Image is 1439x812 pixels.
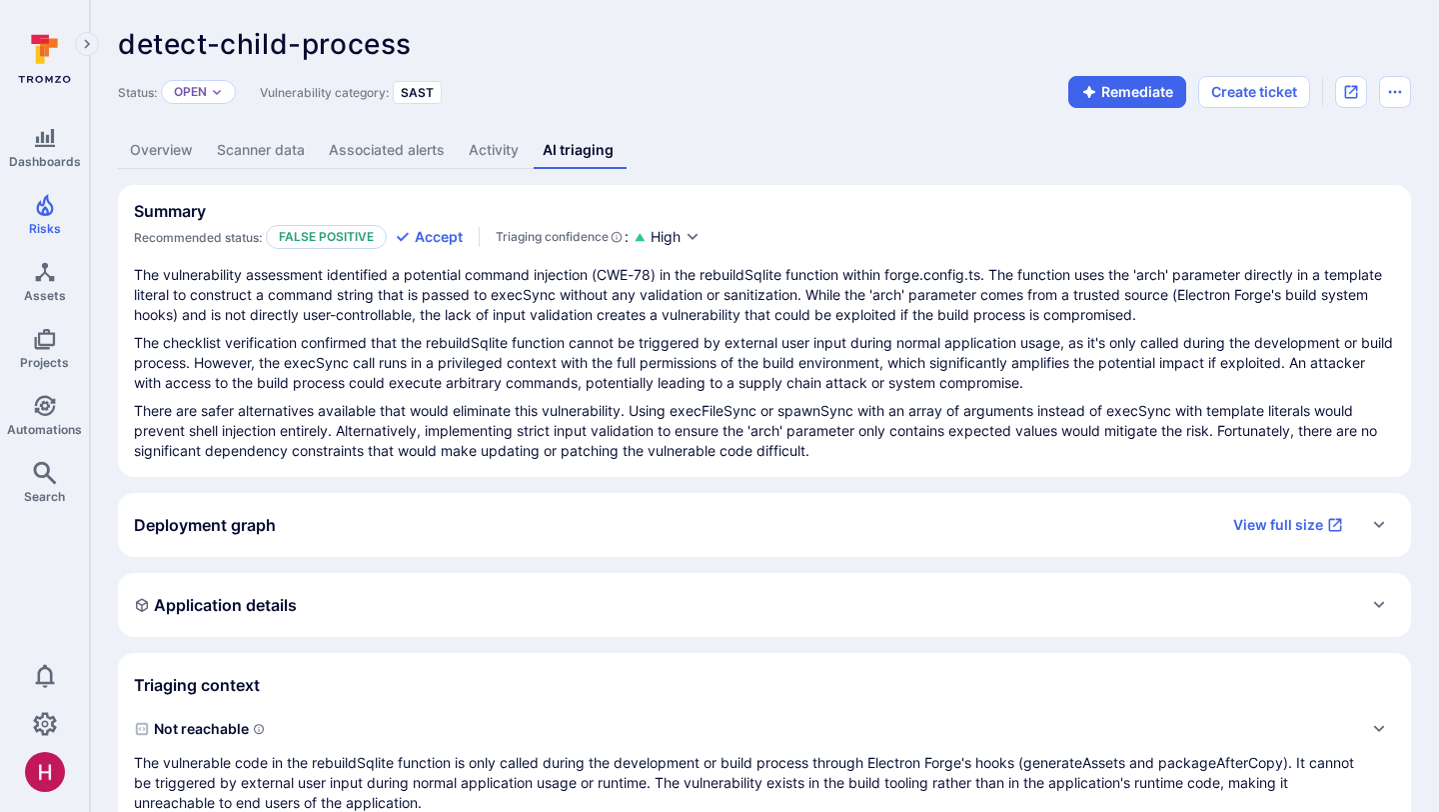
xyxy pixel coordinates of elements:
p: False positive [266,225,387,249]
button: Remediate [1068,76,1186,108]
button: Open [174,84,207,100]
span: Risks [29,221,61,236]
a: Overview [118,132,205,169]
div: Expand [118,573,1411,637]
span: Vulnerability category: [260,85,389,100]
span: High [651,227,681,247]
span: Status: [118,85,157,100]
span: Dashboards [9,154,81,169]
h2: Summary [134,201,206,221]
a: Associated alerts [317,132,457,169]
svg: AI Triaging Agent self-evaluates the confidence behind recommended status based on the depth and ... [611,227,623,247]
span: Automations [7,422,82,437]
span: Recommended status: [134,230,262,245]
p: The vulnerability assessment identified a potential command injection (CWE-78) in the rebuildSqli... [134,265,1395,325]
div: Vulnerability tabs [118,132,1411,169]
div: : [496,227,629,247]
img: ACg8ocKzQzwPSwOZT_k9C736TfcBpCStqIZdMR9gXOhJgTaH9y_tsw=s96-c [25,752,65,792]
i: Expand navigation menu [80,36,94,53]
button: Expand dropdown [211,86,223,98]
p: There are safer alternatives available that would eliminate this vulnerability. Using execFileSyn... [134,401,1395,461]
svg: Indicates if a vulnerability code, component, function or a library can actually be reached or in... [253,723,265,735]
h2: Application details [134,595,297,615]
p: The checklist verification confirmed that the rebuildSqlite function cannot be triggered by exter... [134,333,1395,393]
button: Create ticket [1198,76,1310,108]
a: Activity [457,132,531,169]
span: Search [24,489,65,504]
span: detect-child-process [118,27,412,61]
button: Expand navigation menu [75,32,99,56]
div: SAST [393,81,442,104]
button: Options menu [1379,76,1411,108]
div: Expand [118,493,1411,557]
a: View full size [1221,509,1355,541]
a: Scanner data [205,132,317,169]
div: Harshil Parikh [25,752,65,792]
button: Accept [395,227,463,247]
a: AI triaging [531,132,626,169]
span: Not reachable [134,713,1355,745]
span: Projects [20,355,69,370]
h2: Deployment graph [134,515,276,535]
span: Triaging confidence [496,227,609,247]
h2: Triaging context [134,675,260,695]
span: Assets [24,288,66,303]
button: High [651,227,701,248]
div: Open original issue [1335,76,1367,108]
